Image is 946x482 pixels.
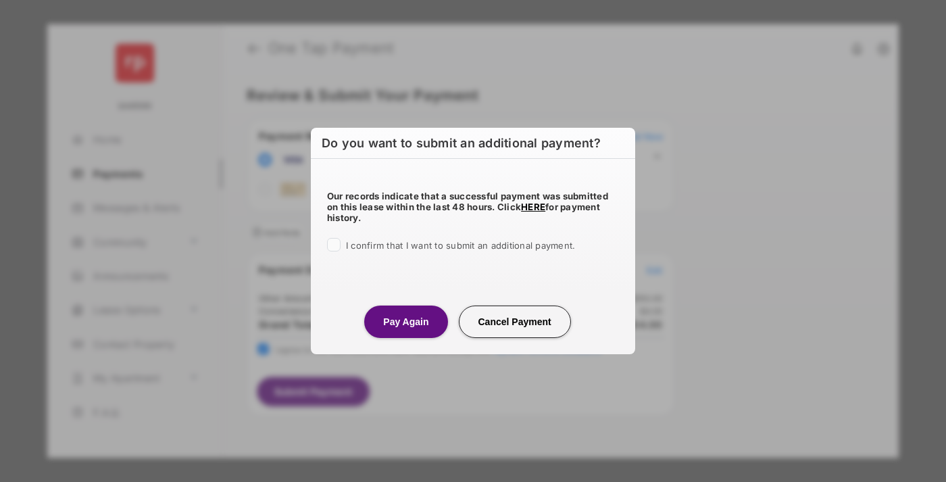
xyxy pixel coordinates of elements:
h6: Do you want to submit an additional payment? [311,128,635,159]
h5: Our records indicate that a successful payment was submitted on this lease within the last 48 hou... [327,191,619,223]
a: HERE [521,201,545,212]
span: I confirm that I want to submit an additional payment. [346,240,575,251]
button: Pay Again [364,306,447,338]
button: Cancel Payment [459,306,571,338]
